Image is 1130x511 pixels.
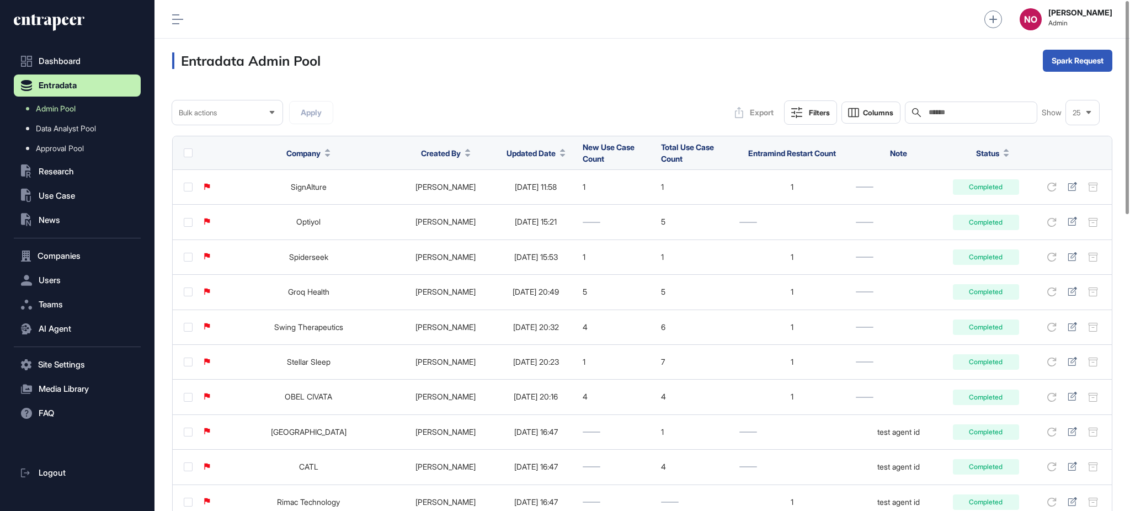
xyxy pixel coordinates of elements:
[729,102,780,124] button: Export
[739,498,845,507] div: 1
[415,252,476,262] a: [PERSON_NAME]
[274,322,343,332] a: Swing Therapeutics
[415,427,476,437] a: [PERSON_NAME]
[1020,8,1042,30] button: NO
[953,354,1019,370] div: Completed
[583,183,650,191] div: 1
[661,288,728,296] div: 5
[863,109,893,117] span: Columns
[38,360,85,369] span: Site Settings
[14,294,141,316] button: Teams
[39,409,54,418] span: FAQ
[583,253,650,262] div: 1
[19,119,141,139] a: Data Analyst Pool
[291,182,327,191] a: SignAIture
[288,287,329,296] a: Groq Health
[39,324,71,333] span: AI Agent
[1043,50,1112,72] button: Spark Request
[661,183,728,191] div: 1
[415,392,476,401] a: [PERSON_NAME]
[415,322,476,332] a: [PERSON_NAME]
[287,357,331,366] a: Stellar Sleep
[953,179,1019,195] div: Completed
[415,497,476,507] a: [PERSON_NAME]
[953,424,1019,440] div: Completed
[39,385,89,393] span: Media Library
[39,57,81,66] span: Dashboard
[890,148,907,158] span: Note
[39,167,74,176] span: Research
[39,276,61,285] span: Users
[38,252,81,260] span: Companies
[500,392,572,401] div: [DATE] 20:16
[14,209,141,231] button: News
[14,161,141,183] button: Research
[39,81,77,90] span: Entradata
[296,217,321,226] a: Optiyol
[415,357,476,366] a: [PERSON_NAME]
[14,74,141,97] button: Entradata
[421,147,461,159] span: Created By
[14,378,141,400] button: Media Library
[661,217,728,226] div: 5
[661,142,714,163] span: Total Use Case Count
[1048,8,1112,17] strong: [PERSON_NAME]
[285,392,332,401] a: OBEL CIVATA
[1073,109,1081,117] span: 25
[507,147,566,159] button: Updated Date
[841,102,900,124] button: Columns
[583,288,650,296] div: 5
[14,245,141,267] button: Companies
[507,147,556,159] span: Updated Date
[953,215,1019,230] div: Completed
[1042,108,1062,117] span: Show
[953,494,1019,510] div: Completed
[14,402,141,424] button: FAQ
[36,124,96,133] span: Data Analyst Pool
[976,147,999,159] span: Status
[500,183,572,191] div: [DATE] 11:58
[784,100,837,125] button: Filters
[299,462,318,471] a: CATL
[500,288,572,296] div: [DATE] 20:49
[14,318,141,340] button: AI Agent
[277,497,340,507] a: Rimac Technology
[739,358,845,366] div: 1
[500,217,572,226] div: [DATE] 15:21
[739,253,845,262] div: 1
[500,253,572,262] div: [DATE] 15:53
[39,191,75,200] span: Use Case
[661,323,728,332] div: 6
[19,139,141,158] a: Approval Pool
[14,462,141,484] a: Logout
[953,284,1019,300] div: Completed
[1048,19,1112,27] span: Admin
[36,144,84,153] span: Approval Pool
[856,498,942,507] div: test agent id
[415,462,476,471] a: [PERSON_NAME]
[39,216,60,225] span: News
[953,320,1019,335] div: Completed
[739,392,845,401] div: 1
[953,249,1019,265] div: Completed
[415,287,476,296] a: [PERSON_NAME]
[500,323,572,332] div: [DATE] 20:32
[500,498,572,507] div: [DATE] 16:47
[661,358,728,366] div: 7
[583,323,650,332] div: 4
[739,183,845,191] div: 1
[39,300,63,309] span: Teams
[583,358,650,366] div: 1
[36,104,76,113] span: Admin Pool
[661,392,728,401] div: 4
[739,323,845,332] div: 1
[286,147,331,159] button: Company
[421,147,471,159] button: Created By
[39,469,66,477] span: Logout
[500,358,572,366] div: [DATE] 20:23
[739,288,845,296] div: 1
[286,147,321,159] span: Company
[809,108,830,117] div: Filters
[500,462,572,471] div: [DATE] 16:47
